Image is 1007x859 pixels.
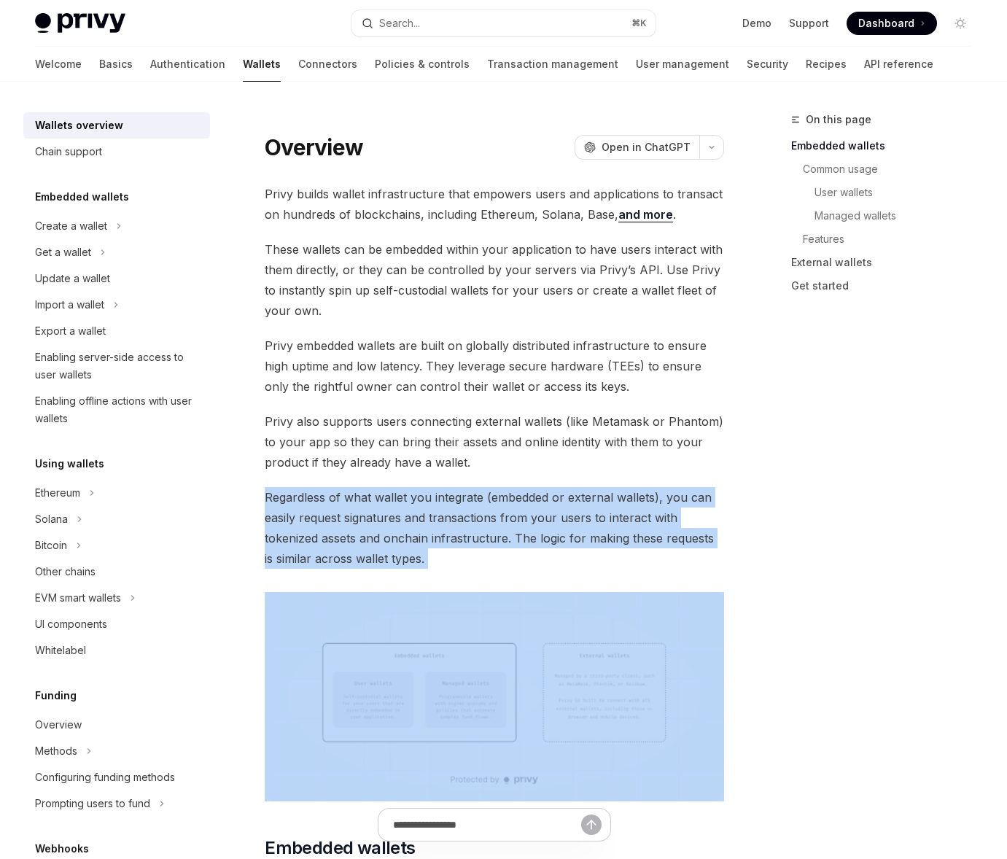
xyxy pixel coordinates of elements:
[23,532,210,559] button: Toggle Bitcoin section
[35,687,77,704] h5: Funding
[23,637,210,664] a: Whitelabel
[23,480,210,506] button: Toggle Ethereum section
[864,47,933,82] a: API reference
[393,809,581,841] input: Ask a question...
[636,47,729,82] a: User management
[375,47,470,82] a: Policies & controls
[35,13,125,34] img: light logo
[35,217,107,235] div: Create a wallet
[789,16,829,31] a: Support
[265,184,724,225] span: Privy builds wallet infrastructure that empowers users and applications to transact on hundreds o...
[791,158,984,181] a: Common usage
[35,455,104,473] h5: Using wallets
[35,716,82,734] div: Overview
[265,239,724,321] span: These wallets can be embedded within your application to have users interact with them directly, ...
[35,392,201,427] div: Enabling offline actions with user wallets
[791,181,984,204] a: User wallets
[351,10,656,36] button: Open search
[23,213,210,239] button: Toggle Create a wallet section
[265,592,724,801] img: images/walletoverview.png
[791,251,984,274] a: External wallets
[35,589,121,607] div: EVM smart wallets
[602,140,691,155] span: Open in ChatGPT
[35,244,91,261] div: Get a wallet
[35,537,67,554] div: Bitcoin
[35,795,150,812] div: Prompting users to fund
[742,16,771,31] a: Demo
[806,111,871,128] span: On this page
[35,322,106,340] div: Export a wallet
[618,207,673,222] a: and more
[23,388,210,432] a: Enabling offline actions with user wallets
[35,769,175,786] div: Configuring funding methods
[949,12,972,35] button: Toggle dark mode
[35,642,86,659] div: Whitelabel
[791,228,984,251] a: Features
[575,135,699,160] button: Open in ChatGPT
[791,274,984,298] a: Get started
[35,615,107,633] div: UI components
[298,47,357,82] a: Connectors
[23,265,210,292] a: Update a wallet
[23,764,210,790] a: Configuring funding methods
[35,143,102,160] div: Chain support
[265,411,724,473] span: Privy also supports users connecting external wallets (like Metamask or Phantom) to your app so t...
[23,585,210,611] button: Toggle EVM smart wallets section
[791,134,984,158] a: Embedded wallets
[265,134,363,160] h1: Overview
[35,349,201,384] div: Enabling server-side access to user wallets
[35,484,80,502] div: Ethereum
[23,318,210,344] a: Export a wallet
[23,139,210,165] a: Chain support
[265,335,724,397] span: Privy embedded wallets are built on globally distributed infrastructure to ensure high uptime and...
[23,611,210,637] a: UI components
[858,16,914,31] span: Dashboard
[23,712,210,738] a: Overview
[23,790,210,817] button: Toggle Prompting users to fund section
[581,815,602,835] button: Send message
[35,188,129,206] h5: Embedded wallets
[99,47,133,82] a: Basics
[35,47,82,82] a: Welcome
[35,840,89,858] h5: Webhooks
[35,563,96,580] div: Other chains
[631,18,647,29] span: ⌘ K
[23,292,210,318] button: Toggle Import a wallet section
[35,510,68,528] div: Solana
[35,270,110,287] div: Update a wallet
[243,47,281,82] a: Wallets
[847,12,937,35] a: Dashboard
[23,112,210,139] a: Wallets overview
[35,296,104,314] div: Import a wallet
[23,559,210,585] a: Other chains
[23,738,210,764] button: Toggle Methods section
[487,47,618,82] a: Transaction management
[806,47,847,82] a: Recipes
[791,204,984,228] a: Managed wallets
[379,15,420,32] div: Search...
[747,47,788,82] a: Security
[23,506,210,532] button: Toggle Solana section
[265,487,724,569] span: Regardless of what wallet you integrate (embedded or external wallets), you can easily request si...
[35,742,77,760] div: Methods
[23,344,210,388] a: Enabling server-side access to user wallets
[35,117,123,134] div: Wallets overview
[150,47,225,82] a: Authentication
[23,239,210,265] button: Toggle Get a wallet section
